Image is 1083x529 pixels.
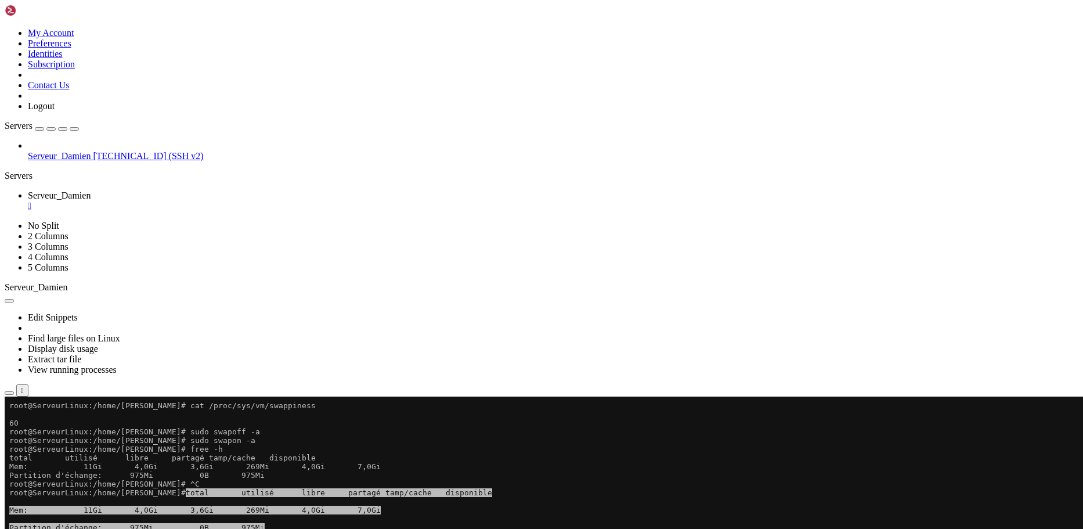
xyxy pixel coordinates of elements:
[28,365,117,375] a: View running processes
[5,92,932,100] x-row: root@ServeurLinux:/home/[PERSON_NAME]#
[28,231,68,241] a: 2 Columns
[28,262,68,272] a: 5 Columns
[28,201,1078,211] a: 
[5,31,932,39] x-row: root@ServeurLinux:/home/[PERSON_NAME]# sudo swapoff -a
[28,190,91,200] span: Serveur_Damien
[28,252,68,262] a: 4 Columns
[28,80,70,90] a: Contact Us
[28,38,71,48] a: Preferences
[5,127,260,135] span: Partition d'échange: 975Mi 0B 975Mi
[5,171,1078,181] div: Servers
[5,109,376,118] span: Mem: 11Gi 4,0Gi 3,6Gi 269Mi 4,0Gi 7,0Gi
[28,333,120,343] a: Find large files on Linux
[28,151,1078,161] a: Serveur_Damien [TECHNICAL_ID] (SSH v2)
[5,48,932,57] x-row: root@ServeurLinux:/home/[PERSON_NAME]# free -h
[28,28,74,38] a: My Account
[28,101,55,111] a: Logout
[5,74,260,83] span: Partition d'échange: 975Mi 0B 975Mi
[5,39,932,48] x-row: root@ServeurLinux:/home/[PERSON_NAME]# sudo swapon -a
[5,83,932,92] x-row: root@ServeurLinux:/home/[PERSON_NAME]# ^C
[5,282,67,292] span: Serveur_Damien
[28,242,68,251] a: 3 Columns
[93,151,203,161] span: [TECHNICAL_ID] (SSH v2)
[254,127,259,135] div: (55, 14)
[5,66,932,74] x-row: Mem: 11Gi 4,0Gi 3,6Gi 269Mi 4,0Gi 7,0Gi
[5,121,33,131] span: Servers
[28,59,75,69] a: Subscription
[5,57,311,66] span: total utilisé libre partagé tamp/cache disponible
[16,384,28,397] button: 
[5,5,71,16] img: Shellngn
[21,386,24,395] div: 
[28,221,59,231] a: No Split
[5,121,79,131] a: Servers
[28,151,91,161] span: Serveur_Damien
[28,141,1078,161] li: Serveur_Damien [TECHNICAL_ID] (SSH v2)
[5,22,932,31] x-row: 60
[28,49,63,59] a: Identities
[28,354,81,364] a: Extract tar file
[181,92,488,100] span: total utilisé libre partagé tamp/cache disponible
[28,190,1078,211] a: Serveur_Damien
[28,344,98,354] a: Display disk usage
[28,312,78,322] a: Edit Snippets
[5,5,932,13] x-row: root@ServeurLinux:/home/[PERSON_NAME]# cat /proc/sys/vm/swappiness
